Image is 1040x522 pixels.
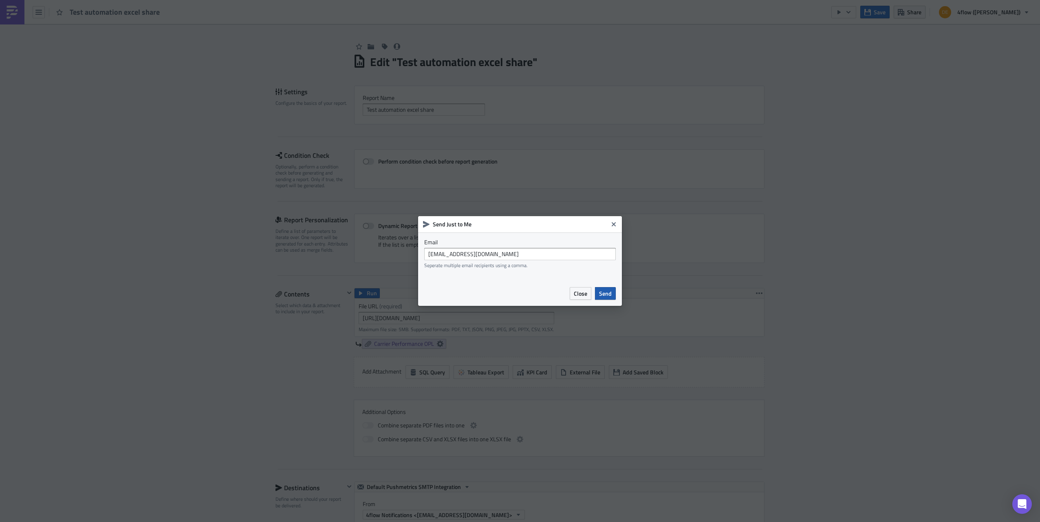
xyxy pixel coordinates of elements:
p: Dear {{ row.first_name }} {{ row.last_name }}, [3,3,389,10]
label: Email [424,239,616,246]
div: Seperate multiple email recipients using a comma. [424,262,616,268]
button: Close [608,218,620,230]
h6: Send Just to Me [433,221,608,228]
button: Close [570,287,591,300]
p: In allegato il riepilogo consolidato delle spedizioni FTL assegnate da Arco. [3,12,389,19]
span: Send [599,289,612,298]
p: Per qualsiasi domanda o commento, si prega di contattare [EMAIL_ADDRESS][DOMAIN_NAME]. [3,30,389,37]
button: Send [595,287,616,300]
span: Close [574,289,587,298]
body: Rich Text Area. Press ALT-0 for help. [3,3,389,55]
div: Open Intercom Messenger [1012,494,1032,514]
